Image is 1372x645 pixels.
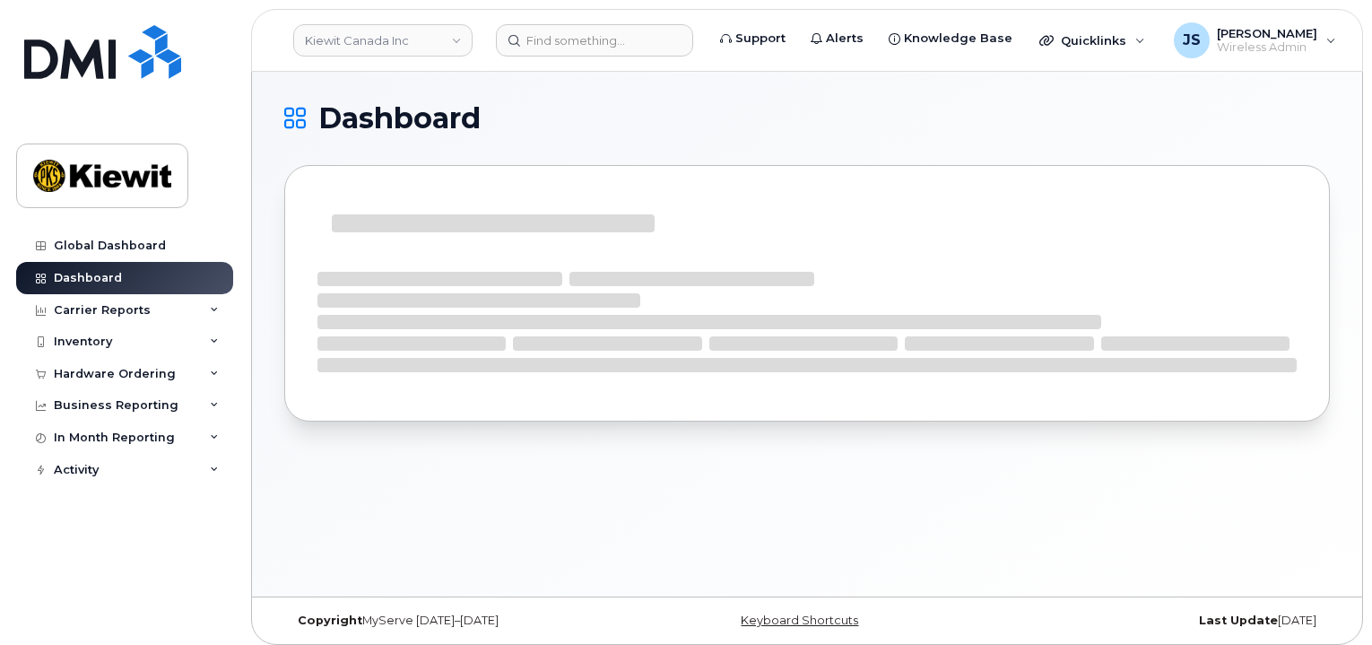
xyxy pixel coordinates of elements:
strong: Copyright [298,614,362,627]
strong: Last Update [1199,614,1278,627]
div: MyServe [DATE]–[DATE] [284,614,633,628]
span: Dashboard [318,105,481,132]
a: Keyboard Shortcuts [741,614,858,627]
div: [DATE] [981,614,1330,628]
